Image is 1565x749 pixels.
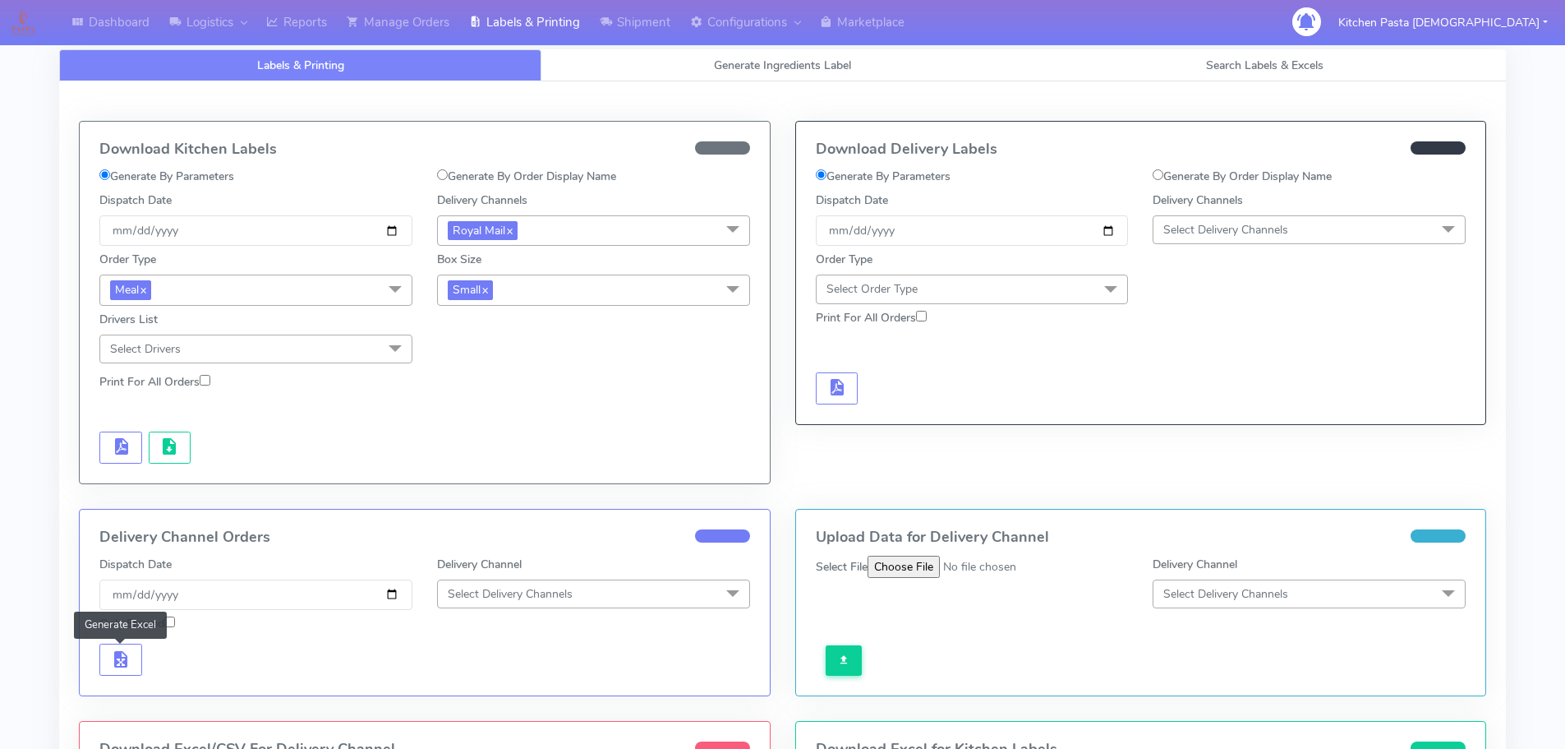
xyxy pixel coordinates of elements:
button: Kitchen Pasta [DEMOGRAPHIC_DATA] [1326,6,1560,39]
span: Select Delivery Channels [1163,222,1288,238]
label: Drivers List [99,311,158,328]
label: Order Type [99,251,156,268]
label: Box Size [437,251,481,268]
label: Print For All Orders [816,309,927,326]
span: Select Order Type [826,281,918,297]
span: Meal [110,280,151,299]
input: Only Errored [164,617,175,627]
label: Only Errored [99,615,175,632]
span: Search Labels & Excels [1206,58,1323,73]
span: Labels & Printing [257,58,344,73]
label: Delivery Channels [437,192,527,209]
input: Print For All Orders [200,375,210,386]
input: Print For All Orders [916,311,927,321]
label: Generate By Order Display Name [437,168,616,185]
input: Generate By Parameters [816,169,826,180]
label: Delivery Channel [437,556,522,573]
a: x [139,280,146,298]
span: Small [448,280,493,299]
label: Delivery Channels [1153,192,1243,209]
span: Generate Ingredients Label [714,58,851,73]
a: x [481,280,488,298]
input: Generate By Order Display Name [1153,169,1163,180]
span: Select Delivery Channels [448,586,573,602]
span: Royal Mail [448,221,518,240]
label: Print For All Orders [99,373,210,391]
input: Generate By Parameters [99,169,110,180]
h4: Download Kitchen Labels [99,141,750,158]
h4: Upload Data for Delivery Channel [816,529,1466,546]
span: Select Drivers [110,341,181,357]
label: Dispatch Date [99,556,172,573]
label: Dispatch Date [816,192,888,209]
span: Select Delivery Channels [1163,586,1288,602]
label: Select File [816,558,868,576]
ul: Tabs [59,49,1506,81]
label: Generate By Parameters [816,168,951,185]
label: Order Type [816,251,872,268]
h4: Delivery Channel Orders [99,529,750,546]
label: Dispatch Date [99,192,172,209]
input: Generate By Order Display Name [437,169,448,180]
label: Delivery Channel [1153,556,1237,573]
h4: Download Delivery Labels [816,141,1466,158]
label: Generate By Parameters [99,168,234,185]
a: x [505,221,513,238]
label: Generate By Order Display Name [1153,168,1332,185]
